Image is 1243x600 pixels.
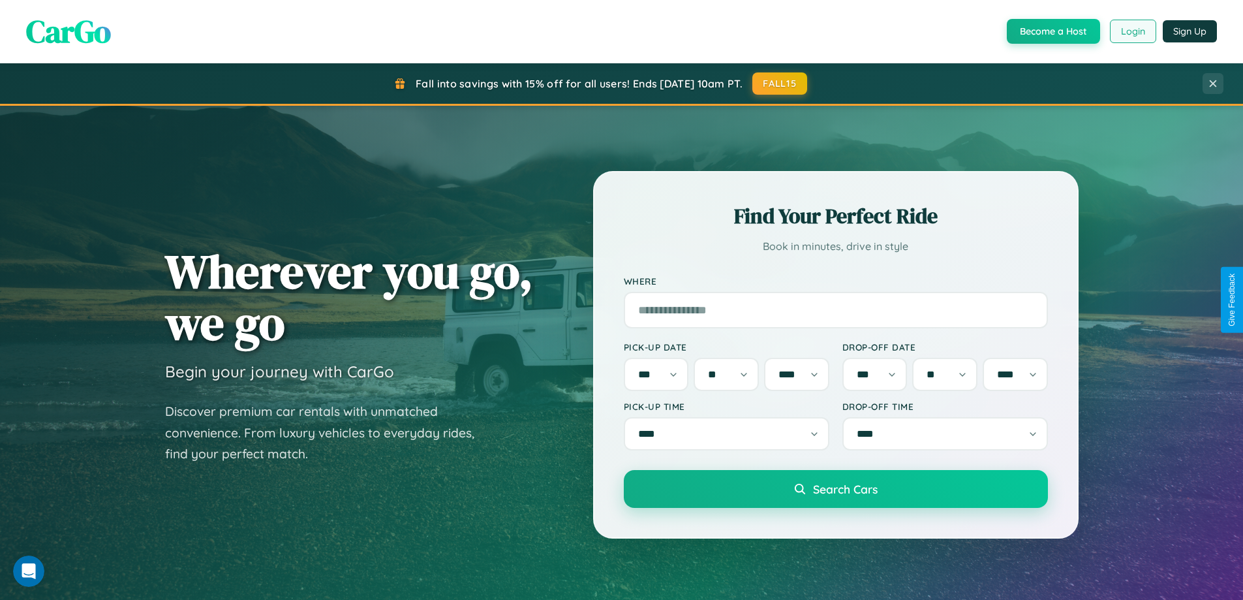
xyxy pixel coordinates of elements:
div: Give Feedback [1227,274,1236,326]
label: Pick-up Date [624,341,829,353]
button: Login [1110,20,1156,43]
label: Drop-off Date [842,341,1048,353]
label: Where [624,276,1048,287]
span: Fall into savings with 15% off for all users! Ends [DATE] 10am PT. [416,77,743,90]
h3: Begin your journey with CarGo [165,362,394,381]
label: Drop-off Time [842,401,1048,412]
button: FALL15 [752,72,807,95]
h1: Wherever you go, we go [165,245,533,349]
span: Search Cars [813,482,878,496]
h2: Find Your Perfect Ride [624,202,1048,230]
button: Search Cars [624,470,1048,508]
label: Pick-up Time [624,401,829,412]
iframe: Intercom live chat [13,556,44,587]
p: Discover premium car rentals with unmatched convenience. From luxury vehicles to everyday rides, ... [165,401,491,465]
span: CarGo [26,10,111,53]
button: Become a Host [1007,19,1100,44]
p: Book in minutes, drive in style [624,237,1048,256]
button: Sign Up [1163,20,1217,42]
